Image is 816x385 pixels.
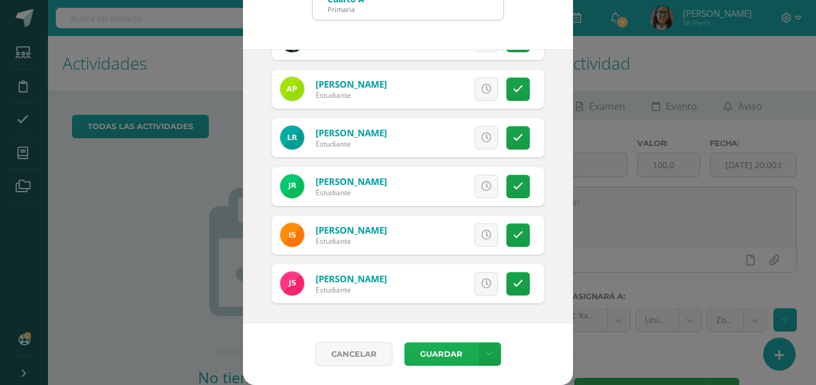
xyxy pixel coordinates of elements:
a: [PERSON_NAME] [316,127,387,139]
a: [PERSON_NAME] [316,175,387,187]
img: 71290e24061b0f1f119844b08fd5579f.png [280,126,304,150]
a: [PERSON_NAME] [316,224,387,236]
div: Estudiante [316,236,387,246]
img: 61ecac3f3825158be2bdbd5404ee32d5.png [280,223,304,247]
a: [PERSON_NAME] [316,78,387,90]
div: Estudiante [316,90,387,100]
img: 8691bdb21322956fb2131b0dc49217f0.png [280,271,304,296]
img: e48c8a3441f7f6793b884223080ab1f0.png [280,77,304,101]
img: 4ded6dffb9214626518eee176a983cf3.png [280,174,304,198]
button: Guardar [404,342,478,366]
div: Estudiante [316,285,387,295]
div: Estudiante [316,187,387,198]
div: Primaria [328,5,364,14]
div: Estudiante [316,139,387,149]
a: Cancelar [316,342,392,366]
a: [PERSON_NAME] [316,273,387,285]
